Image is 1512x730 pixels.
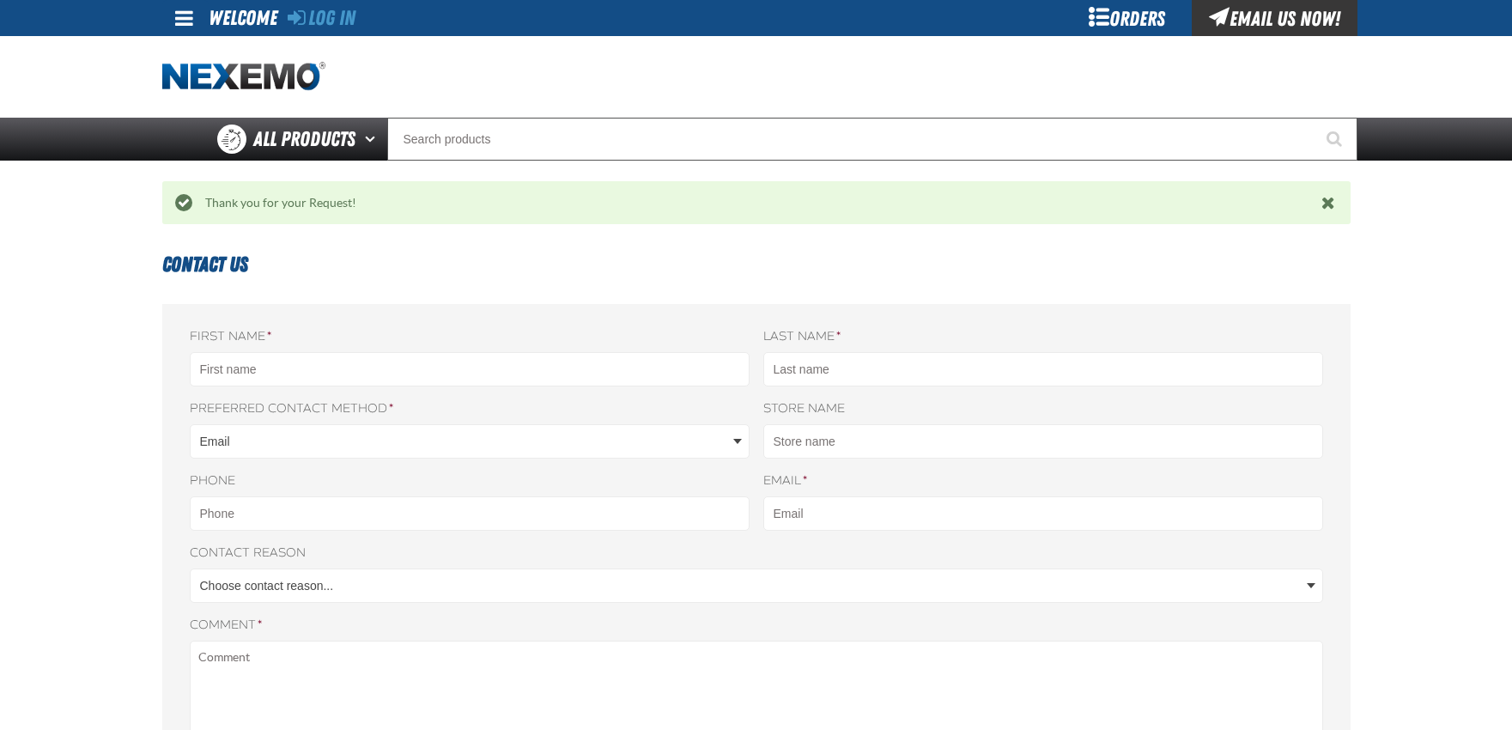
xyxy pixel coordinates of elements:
[190,401,750,417] label: Preferred contact method
[1317,190,1342,216] button: Close the Notification
[763,329,1323,345] label: Last name
[190,545,1323,562] label: Contact reason
[387,118,1357,161] input: Search
[190,352,750,386] input: First name
[190,473,750,490] label: Phone
[190,617,1323,634] label: Comment
[190,329,750,345] label: First name
[763,352,1323,386] input: Last name
[162,62,325,92] a: Home
[359,118,387,161] button: Open All Products pages
[1315,118,1357,161] button: Start Searching
[200,433,730,451] span: Email
[200,577,1303,595] span: Choose contact reason...
[763,496,1323,531] input: Email
[162,62,325,92] img: Nexemo logo
[288,6,355,30] a: Log In
[763,473,1323,490] label: Email
[190,496,750,531] input: Phone
[763,401,1323,417] label: Store name
[763,424,1323,459] input: Store name
[192,195,1321,211] div: Thank you for your Request!
[253,124,355,155] span: All Products
[162,252,248,277] span: Contact Us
